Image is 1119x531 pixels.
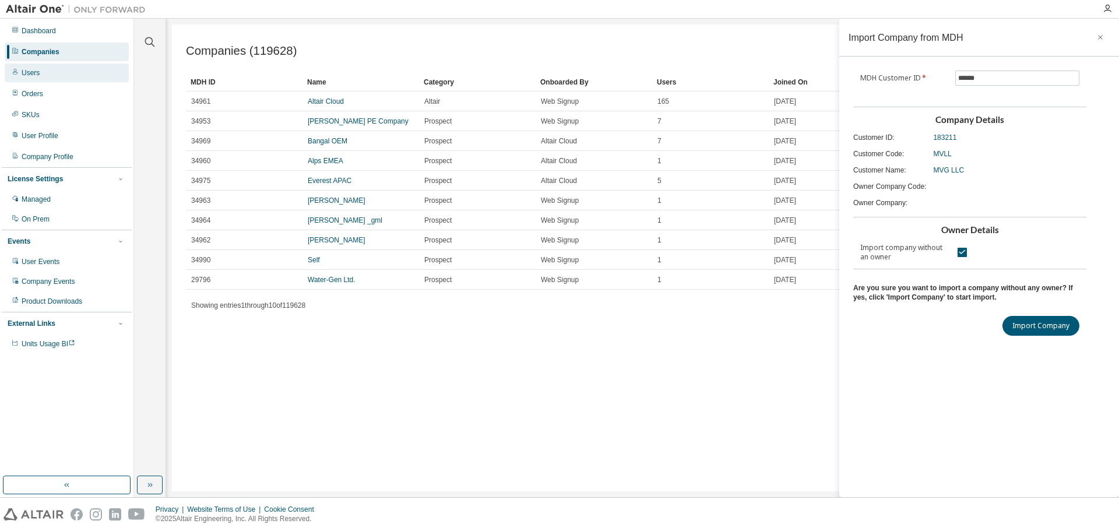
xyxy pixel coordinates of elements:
[109,508,121,521] img: linkedin.svg
[774,255,796,265] span: [DATE]
[191,156,210,166] span: 34960
[657,176,661,185] span: 5
[22,257,59,266] div: User Events
[849,33,963,42] div: Import Company from MDH
[308,236,365,244] a: [PERSON_NAME]
[853,198,907,208] span: Owner Company :
[853,133,895,142] span: Customer ID :
[22,110,40,119] div: SKUs
[424,97,440,106] span: Altair
[308,256,320,264] a: Self
[424,176,452,185] span: Prospect
[424,255,452,265] span: Prospect
[774,275,796,284] span: [DATE]
[657,136,661,146] span: 7
[191,97,210,106] span: 34961
[424,117,452,126] span: Prospect
[773,73,881,92] div: Joined On
[853,182,926,191] span: Owner Company Code :
[8,174,63,184] div: License Settings
[657,196,661,205] span: 1
[541,255,579,265] span: Web Signup
[191,196,210,205] span: 34963
[541,97,579,106] span: Web Signup
[71,508,83,521] img: facebook.svg
[424,156,452,166] span: Prospect
[191,136,210,146] span: 34969
[657,235,661,245] span: 1
[657,216,661,225] span: 1
[774,136,796,146] span: [DATE]
[308,97,344,106] a: Altair Cloud
[657,73,764,92] div: Users
[22,131,58,140] div: User Profile
[187,505,264,514] div: Website Terms of Use
[186,44,297,58] span: Companies (119628)
[853,224,1086,236] h3: Owner Details
[657,117,661,126] span: 7
[933,133,956,142] span: 183211
[22,277,75,286] div: Company Events
[853,283,1086,302] div: Are you sure you want to import a company without any owner? If yes, click 'Import Company' to st...
[774,97,796,106] span: [DATE]
[424,216,452,225] span: Prospect
[1002,316,1079,336] button: Import Company
[541,117,579,126] span: Web Signup
[424,196,452,205] span: Prospect
[156,514,321,524] p: © 2025 Altair Engineering, Inc. All Rights Reserved.
[424,73,531,92] div: Category
[191,235,210,245] span: 34962
[541,235,579,245] span: Web Signup
[308,276,356,284] a: Water-Gen Ltd.
[774,235,796,245] span: [DATE]
[308,157,343,165] a: Alps EMEA
[657,275,661,284] span: 1
[774,156,796,166] span: [DATE]
[3,508,64,521] img: altair_logo.svg
[853,114,1086,126] h3: Company Details
[308,216,382,224] a: [PERSON_NAME] _gml
[22,297,82,306] div: Product Downloads
[90,508,102,521] img: instagram.svg
[774,176,796,185] span: [DATE]
[308,196,365,205] a: [PERSON_NAME]
[22,152,73,161] div: Company Profile
[191,301,305,310] span: Showing entries 1 through 10 of 119628
[308,117,409,125] a: [PERSON_NAME] PE Company
[853,166,906,175] span: Customer Name :
[307,73,414,92] div: Name
[860,243,948,262] label: Import company without an owner
[540,73,648,92] div: Onboarded By
[424,235,452,245] span: Prospect
[22,26,56,36] div: Dashboard
[22,89,43,99] div: Orders
[8,319,55,328] div: External Links
[541,156,577,166] span: Altair Cloud
[8,237,30,246] div: Events
[774,216,796,225] span: [DATE]
[191,73,298,92] div: MDH ID
[424,275,452,284] span: Prospect
[308,137,347,145] a: Bangal OEM
[22,214,50,224] div: On Prem
[541,275,579,284] span: Web Signup
[191,216,210,225] span: 34964
[657,255,661,265] span: 1
[774,196,796,205] span: [DATE]
[191,255,210,265] span: 34990
[541,136,577,146] span: Altair Cloud
[541,196,579,205] span: Web Signup
[156,505,187,514] div: Privacy
[191,117,210,126] span: 34953
[22,340,75,348] span: Units Usage BI
[541,216,579,225] span: Web Signup
[22,47,59,57] div: Companies
[657,156,661,166] span: 1
[191,275,210,284] span: 29796
[22,195,51,204] div: Managed
[264,505,321,514] div: Cookie Consent
[541,176,577,185] span: Altair Cloud
[933,166,964,175] span: MVG LLC
[424,136,452,146] span: Prospect
[933,149,951,159] span: MVLL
